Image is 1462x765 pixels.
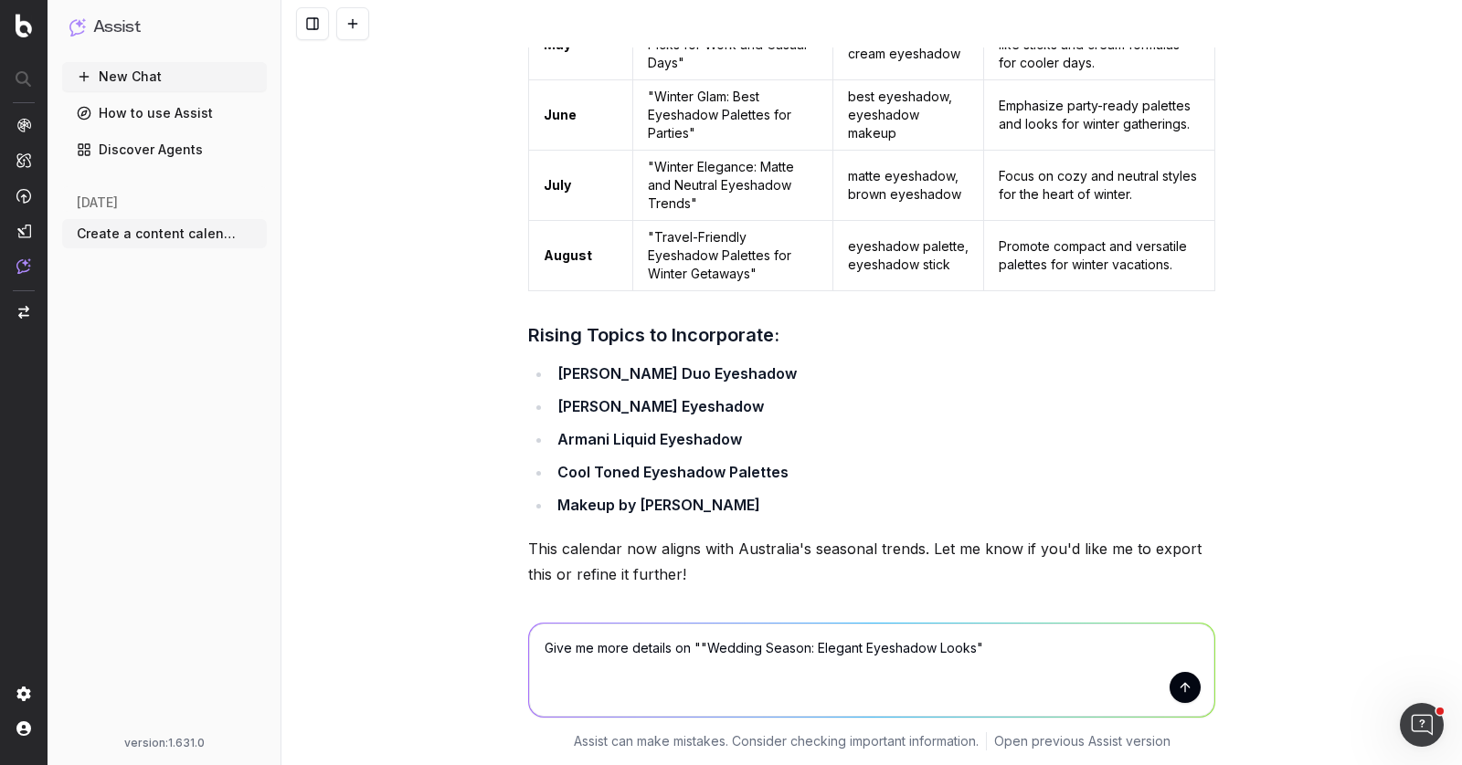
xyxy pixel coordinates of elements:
[557,496,760,514] strong: Makeup by [PERSON_NAME]
[557,364,797,382] strong: [PERSON_NAME] Duo Eyeshadow
[544,177,571,193] strong: July
[984,221,1215,291] td: Promote compact and versatile palettes for winter vacations.
[77,194,118,212] span: [DATE]
[93,15,141,40] h1: Assist
[62,219,267,248] button: Create a content calendar using trends &
[557,397,764,415] strong: [PERSON_NAME] Eyeshadow
[69,736,260,750] div: version: 1.631.0
[832,151,984,221] td: matte eyeshadow, brown eyeshadow
[633,221,833,291] td: "Travel-Friendly Eyeshadow Palettes for Winter Getaways"
[16,188,31,204] img: Activation
[16,224,31,238] img: Studio
[984,151,1215,221] td: Focus on cozy and neutral styles for the heart of winter.
[69,15,260,40] button: Assist
[557,430,742,448] strong: Armani Liquid Eyeshadow
[528,536,1215,587] p: This calendar now aligns with Australia's seasonal trends. Let me know if you'd like me to export...
[528,320,1215,350] h3: Rising Topics to Incorporate:
[16,721,31,736] img: My account
[16,14,32,37] img: Botify logo
[69,18,86,36] img: Assist
[16,258,31,274] img: Assist
[832,221,984,291] td: eyeshadow palette, eyeshadow stick
[984,80,1215,151] td: Emphasize party-ready palettes and looks for winter gatherings.
[62,135,267,164] a: Discover Agents
[529,624,1214,717] textarea: Give me more details on ""Wedding Season: Elegant Eyeshadow Looks"
[18,306,29,319] img: Switch project
[16,152,31,168] img: Intelligence
[633,80,833,151] td: "Winter Glam: Best Eyeshadow Palettes for Parties"
[77,225,238,243] span: Create a content calendar using trends &
[16,686,31,701] img: Setting
[16,118,31,132] img: Analytics
[994,732,1171,750] a: Open previous Assist version
[832,80,984,151] td: best eyeshadow, eyeshadow makeup
[557,463,789,481] strong: Cool Toned Eyeshadow Palettes
[574,732,979,750] p: Assist can make mistakes. Consider checking important information.
[633,151,833,221] td: "Winter Elegance: Matte and Neutral Eyeshadow Trends"
[544,107,577,122] strong: June
[62,62,267,91] button: New Chat
[62,99,267,128] a: How to use Assist
[1400,703,1444,747] iframe: Intercom live chat
[544,247,592,263] strong: August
